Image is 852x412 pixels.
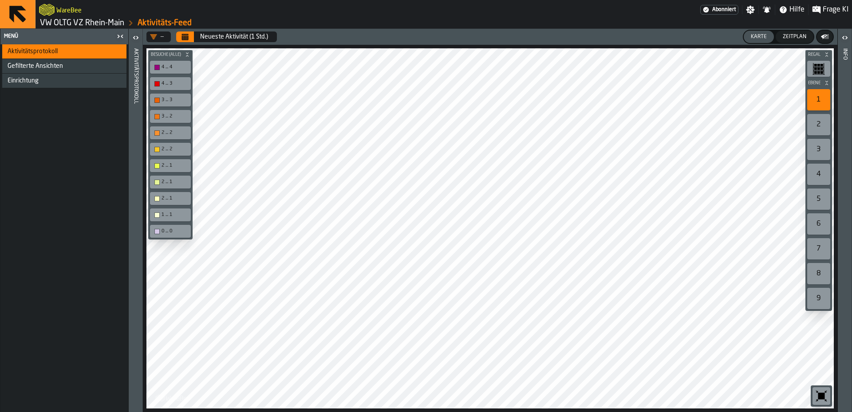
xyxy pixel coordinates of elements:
div: 4 ... 4 [162,64,188,70]
span: Regal [806,52,822,57]
button: button- [805,50,832,59]
div: 2 ... 1 [152,177,189,187]
div: 9 [807,288,830,309]
div: 2 ... 2 [152,128,189,137]
div: button-toolbar-undefined [148,223,193,239]
div: 8 [807,263,830,284]
div: button-toolbar-undefined [148,174,193,190]
div: button-toolbar-undefined [805,261,832,286]
span: Frage KI [823,4,848,15]
header: Info [838,29,852,412]
span: Aktivitätsprotokoll [8,48,58,55]
div: button-toolbar-undefined [805,212,832,236]
h2: Sub Title [56,5,82,14]
div: button-toolbar-undefined [148,207,193,223]
div: button-toolbar-undefined [148,92,193,108]
label: button-toggle-Öffnen [130,31,142,47]
div: Info [842,47,848,410]
div: button-toolbar-undefined [805,87,832,112]
button: button-Karte [744,31,774,43]
button: button- [817,31,833,43]
div: Neueste Aktivität (1 Std.) [200,33,268,40]
div: button-toolbar-undefined [148,108,193,125]
a: logo-header [39,2,55,18]
div: 1 ... 1 [152,210,189,220]
div: 2 ... 2 [152,145,189,154]
div: Datumsbereich auswählen [176,31,277,42]
div: DropdownMenuValue- [146,31,171,42]
span: Gefilterte Ansichten [8,63,63,70]
div: 2 ... 2 [162,146,188,152]
span: Einrichtung [8,77,39,84]
div: 3 ... 3 [162,97,188,103]
a: link-to-/wh/i/44979e6c-6f66-405e-9874-c1e29f02a54a/feed/cb2375cd-a213-45f6-a9a8-871f1953d9f6 [138,18,192,28]
label: button-toggle-Hilfe [775,4,808,15]
label: button-toggle-Schließe mich [114,31,126,42]
div: 3 ... 3 [152,95,189,105]
li: menu Gefilterte Ansichten [2,59,126,74]
a: link-to-/wh/i/44979e6c-6f66-405e-9874-c1e29f02a54a/settings/billing [700,5,738,15]
button: button- [805,78,832,87]
label: button-toggle-Benachrichtigungen [759,5,775,14]
nav: Breadcrumb [39,18,444,28]
div: 1 [807,89,830,110]
div: Aktivitätsprotokoll [133,47,139,410]
div: Zeitplan [779,34,810,40]
div: DropdownMenuValue- [150,33,164,40]
div: 2 ... 2 [162,130,188,136]
div: 4 [807,164,830,185]
div: button-toolbar-undefined [805,236,832,261]
span: Ebene [806,81,822,86]
div: 7 [807,238,830,259]
div: button-toolbar-undefined [148,75,193,92]
div: 4 ... 4 [152,63,189,72]
div: 4 ... 3 [162,81,188,86]
header: Aktivitätsprotokoll [129,29,142,412]
div: button-toolbar-undefined [148,157,193,174]
div: Menü-Abonnement [700,5,738,15]
label: button-toggle-Frage KI [809,4,852,15]
div: 2 ... 1 [152,161,189,170]
div: button-toolbar-undefined [148,141,193,157]
div: 3 [807,139,830,160]
div: button-toolbar-undefined [805,112,832,137]
div: 2 ... 1 [152,194,189,203]
div: 2 ... 1 [162,179,188,185]
div: button-toolbar-undefined [805,286,832,311]
svg: Zoom und Position zurücksetzen [814,389,828,403]
div: 4 ... 3 [152,79,189,88]
div: button-toolbar-undefined [805,187,832,212]
button: Datumsbereich auswählen Datumsbereich auswählen [176,31,194,42]
div: 5 [807,188,830,210]
a: logo-header [148,389,198,407]
div: 2 ... 1 [162,196,188,201]
div: button-toolbar-undefined [805,162,832,187]
div: 2 [807,114,830,135]
div: 6 [807,213,830,235]
header: Menü [0,29,128,44]
div: button-toolbar-undefined [805,137,832,162]
span: Abonniert [712,7,736,13]
div: 3 ... 2 [152,112,189,121]
div: 3 ... 2 [162,114,188,119]
span: Besuche (Alle) [149,52,183,57]
div: button-toolbar-undefined [148,190,193,207]
div: button-toolbar-undefined [805,59,832,78]
a: link-to-/wh/i/44979e6c-6f66-405e-9874-c1e29f02a54a/simulations [40,18,124,28]
span: Hilfe [789,4,805,15]
label: button-toggle-Öffnen [839,31,851,47]
div: button-toolbar-undefined [811,385,832,407]
button: button- [148,50,193,59]
label: button-toggle-Einstellungen [742,5,758,14]
li: menu Aktivitätsprotokoll [2,44,126,59]
div: Karte [747,34,770,40]
button: button-Zeitplan [776,31,813,43]
div: Menü [2,33,114,39]
div: 0 ... 0 [152,227,189,236]
div: button-toolbar-undefined [148,59,193,75]
li: menu Einrichtung [2,74,126,88]
div: button-toolbar-undefined [148,125,193,141]
button: Datumsbereich auswählen [195,28,273,46]
div: 2 ... 1 [162,163,188,169]
div: 0 ... 0 [162,228,188,234]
